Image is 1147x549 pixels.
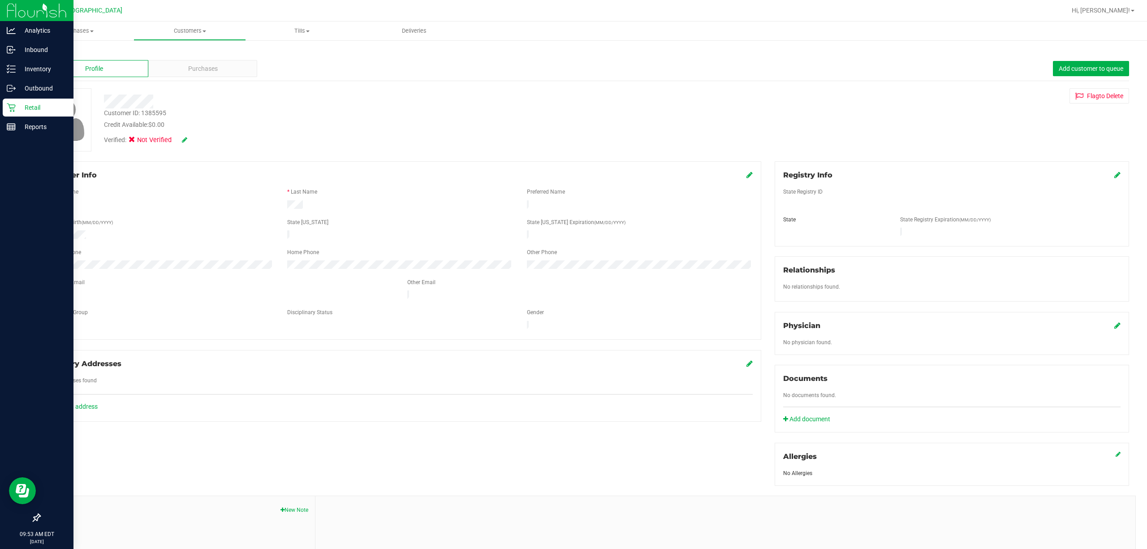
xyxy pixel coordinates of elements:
span: (MM/DD/YYYY) [82,220,113,225]
p: [DATE] [4,538,69,545]
label: State [US_STATE] Expiration [527,218,625,226]
p: Analytics [16,25,69,36]
div: No Allergies [783,469,1121,477]
span: (MM/DD/YYYY) [959,217,991,222]
span: Add customer to queue [1059,65,1123,72]
label: State [US_STATE] [287,218,328,226]
a: Tills [246,22,358,40]
p: Retail [16,102,69,113]
label: Preferred Name [527,188,565,196]
label: Home Phone [287,248,319,256]
span: Customers [134,27,245,35]
button: Add customer to queue [1053,61,1129,76]
span: Relationships [783,266,835,274]
a: Deliveries [358,22,470,40]
a: Purchases [22,22,134,40]
button: New Note [280,506,308,514]
a: Customers [134,22,246,40]
div: Customer ID: 1385595 [104,108,166,118]
span: Notes [47,503,308,514]
span: $0.00 [148,121,164,128]
inline-svg: Outbound [7,84,16,93]
span: Purchases [188,64,218,73]
label: State Registry ID [783,188,823,196]
inline-svg: Reports [7,122,16,131]
span: Delivery Addresses [48,359,121,368]
span: No physician found. [783,339,832,346]
label: No relationships found. [783,283,840,291]
button: Flagto Delete [1069,88,1129,104]
span: Profile [85,64,103,73]
label: Date of Birth [52,218,113,226]
p: Inbound [16,44,69,55]
inline-svg: Analytics [7,26,16,35]
label: Other Email [407,278,436,286]
span: Purchases [22,27,134,35]
label: Other Phone [527,248,557,256]
span: [GEOGRAPHIC_DATA] [61,7,122,14]
span: Tills [246,27,358,35]
p: 09:53 AM EDT [4,530,69,538]
span: Hi, [PERSON_NAME]! [1072,7,1130,14]
p: Inventory [16,64,69,74]
div: State [776,216,893,224]
inline-svg: Inbound [7,45,16,54]
span: (MM/DD/YYYY) [594,220,625,225]
span: Deliveries [390,27,439,35]
div: Verified: [104,135,187,145]
inline-svg: Retail [7,103,16,112]
a: Add document [783,415,835,424]
span: Not Verified [137,135,173,145]
span: No documents found. [783,392,836,398]
p: Reports [16,121,69,132]
inline-svg: Inventory [7,65,16,73]
p: Outbound [16,83,69,94]
span: Physician [783,321,820,330]
span: Allergies [783,452,817,461]
span: Registry Info [783,171,832,179]
label: Last Name [291,188,317,196]
iframe: Resource center [9,477,36,504]
label: Gender [527,308,544,316]
label: Disciplinary Status [287,308,332,316]
span: Documents [783,374,828,383]
label: State Registry Expiration [900,216,991,224]
div: Credit Available: [104,120,642,130]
